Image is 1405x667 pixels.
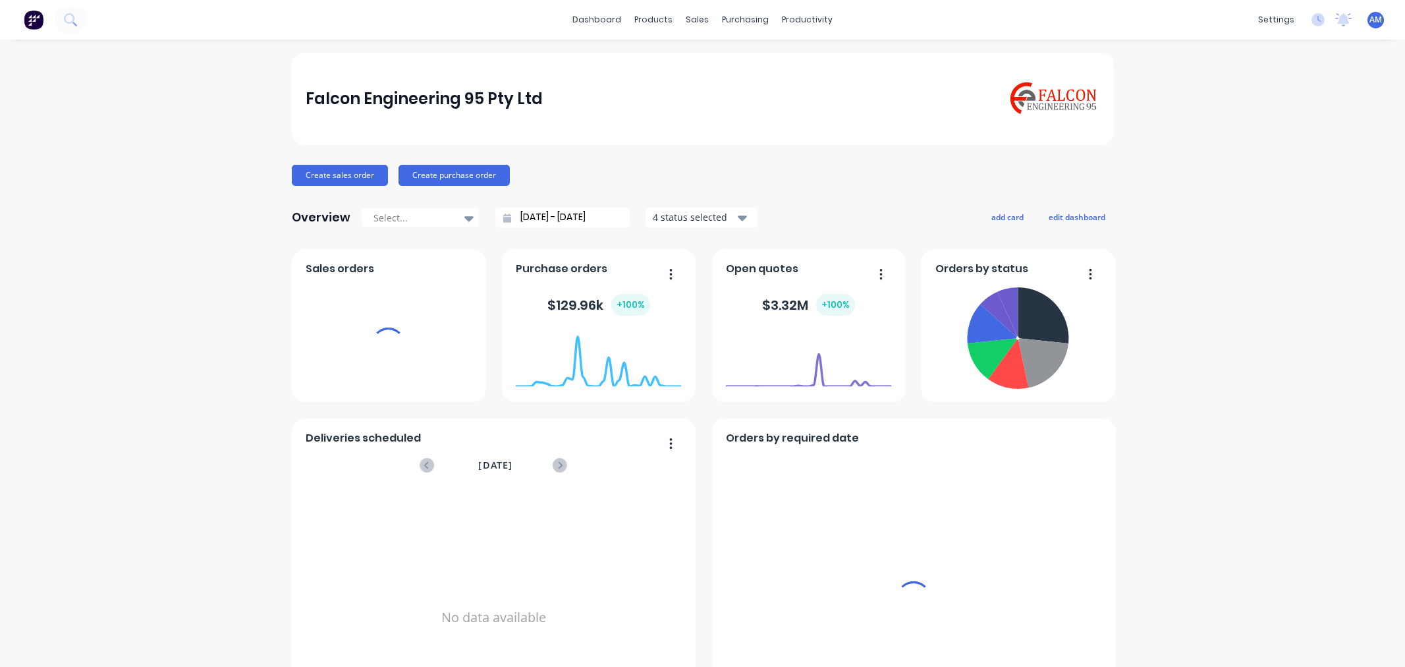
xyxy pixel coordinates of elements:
[679,10,715,30] div: sales
[983,208,1032,225] button: add card
[1369,14,1382,26] span: AM
[653,210,736,224] div: 4 status selected
[726,261,798,277] span: Open quotes
[628,10,679,30] div: products
[292,165,388,186] button: Create sales order
[306,86,543,112] div: Falcon Engineering 95 Pty Ltd
[816,294,855,316] div: + 100 %
[1040,208,1114,225] button: edit dashboard
[306,430,421,446] span: Deliveries scheduled
[547,294,650,316] div: $ 129.96k
[306,261,374,277] span: Sales orders
[775,10,839,30] div: productivity
[646,208,758,227] button: 4 status selected
[935,261,1028,277] span: Orders by status
[715,10,775,30] div: purchasing
[24,10,43,30] img: Factory
[1007,80,1099,117] img: Falcon Engineering 95 Pty Ltd
[611,294,650,316] div: + 100 %
[762,294,855,316] div: $ 3.32M
[399,165,510,186] button: Create purchase order
[292,204,350,231] div: Overview
[566,10,628,30] a: dashboard
[516,261,607,277] span: Purchase orders
[1252,10,1301,30] div: settings
[478,458,512,473] span: [DATE]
